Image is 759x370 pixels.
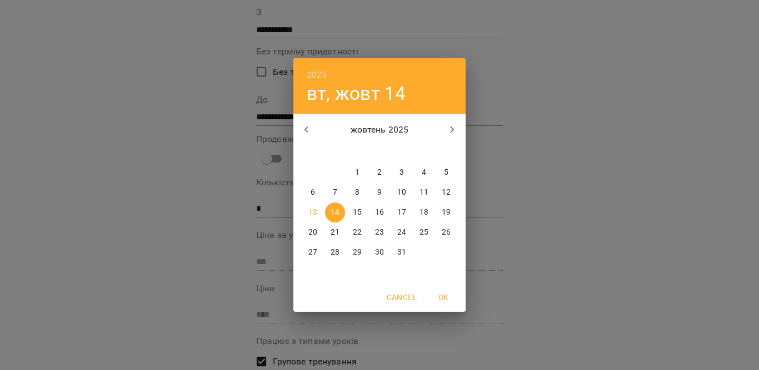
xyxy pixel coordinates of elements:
[436,163,456,183] button: 5
[436,222,456,242] button: 26
[392,202,412,222] button: 17
[369,146,390,157] span: чт
[397,207,406,218] p: 17
[303,183,323,202] button: 6
[369,242,390,262] button: 30
[325,183,345,202] button: 7
[414,146,434,157] span: сб
[355,167,359,178] p: 1
[444,167,448,178] p: 5
[353,247,362,258] p: 29
[375,247,384,258] p: 30
[392,242,412,262] button: 31
[308,207,317,218] p: 13
[400,167,404,178] p: 3
[375,227,384,238] p: 23
[377,167,382,178] p: 2
[320,123,440,136] p: жовтень 2025
[436,146,456,157] span: нд
[442,207,451,218] p: 19
[414,183,434,202] button: 11
[369,222,390,242] button: 23
[333,187,337,198] p: 7
[392,163,412,183] button: 3
[307,67,327,83] button: 2025
[397,187,406,198] p: 10
[430,291,457,304] span: OK
[331,207,339,218] p: 14
[355,187,359,198] p: 8
[414,202,434,222] button: 18
[436,202,456,222] button: 19
[347,163,367,183] button: 1
[353,207,362,218] p: 15
[303,202,323,222] button: 13
[311,187,315,198] p: 6
[436,183,456,202] button: 12
[347,183,367,202] button: 8
[325,242,345,262] button: 28
[397,247,406,258] p: 31
[369,183,390,202] button: 9
[414,222,434,242] button: 25
[347,146,367,157] span: ср
[308,227,317,238] p: 20
[422,167,426,178] p: 4
[331,247,339,258] p: 28
[392,222,412,242] button: 24
[369,163,390,183] button: 2
[392,183,412,202] button: 10
[392,146,412,157] span: пт
[414,163,434,183] button: 4
[353,227,362,238] p: 22
[325,202,345,222] button: 14
[420,227,428,238] p: 25
[325,146,345,157] span: вт
[369,202,390,222] button: 16
[442,227,451,238] p: 26
[331,227,339,238] p: 21
[442,187,451,198] p: 12
[377,187,382,198] p: 9
[420,207,428,218] p: 18
[303,222,323,242] button: 20
[347,222,367,242] button: 22
[426,287,461,307] button: OK
[420,187,428,198] p: 11
[307,82,406,105] button: вт, жовт 14
[308,247,317,258] p: 27
[382,287,421,307] button: Cancel
[375,207,384,218] p: 16
[303,146,323,157] span: пн
[303,242,323,262] button: 27
[347,202,367,222] button: 15
[347,242,367,262] button: 29
[397,227,406,238] p: 24
[325,222,345,242] button: 21
[387,291,417,304] span: Cancel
